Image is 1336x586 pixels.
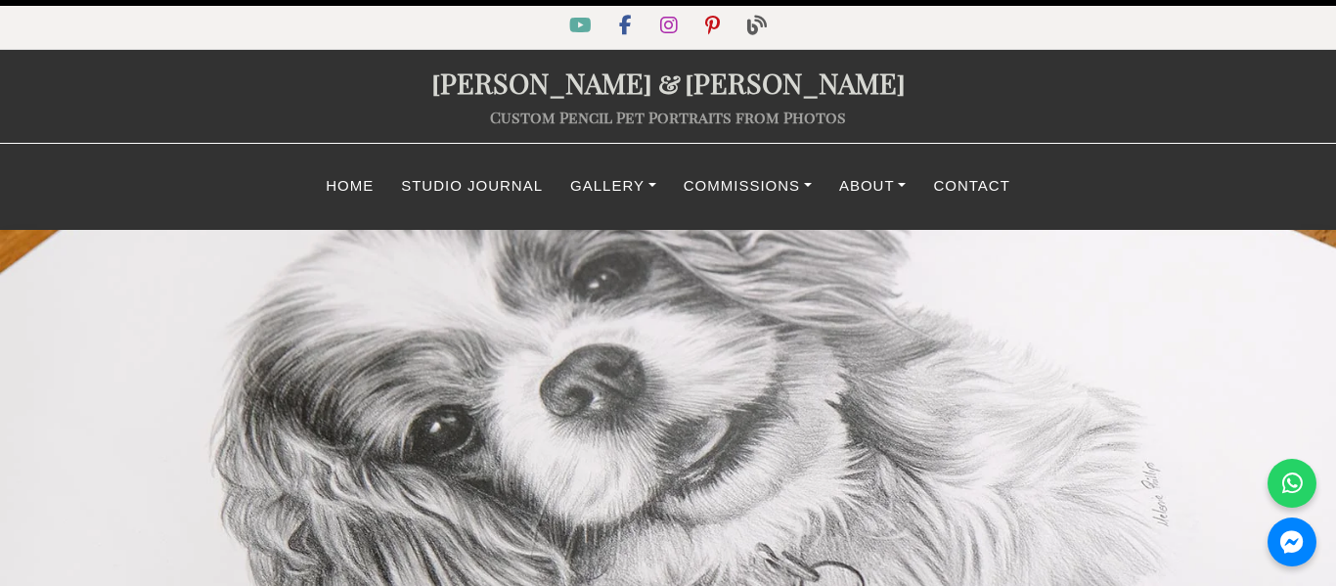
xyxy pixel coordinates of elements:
[607,19,647,35] a: Facebook
[693,19,735,35] a: Pinterest
[431,64,906,101] a: [PERSON_NAME]&[PERSON_NAME]
[735,19,779,35] a: Blog
[648,19,693,35] a: Instagram
[1268,518,1316,566] a: Messenger
[557,19,607,35] a: YouTube
[312,167,387,205] a: Home
[919,167,1023,205] a: Contact
[670,167,825,205] a: Commissions
[490,107,846,127] a: Custom Pencil Pet Portraits from Photos
[825,167,920,205] a: About
[652,64,685,101] span: &
[387,167,557,205] a: Studio Journal
[557,167,670,205] a: Gallery
[1268,459,1316,508] a: WhatsApp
